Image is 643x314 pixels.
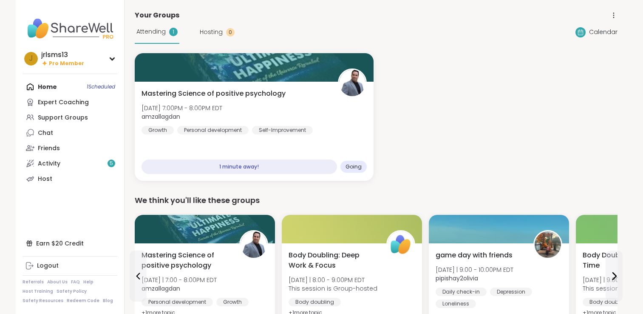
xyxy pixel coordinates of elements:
a: Chat [23,125,117,140]
div: Logout [37,262,59,270]
b: pipishay2olivia [436,274,478,283]
div: Body doubling [583,298,635,306]
div: Growth [142,126,174,134]
div: Personal development [177,126,249,134]
a: Safety Policy [57,288,87,294]
a: Blog [103,298,113,304]
img: amzallagdan [241,231,267,258]
div: Depression [490,288,532,296]
a: FAQ [71,279,80,285]
span: Body Doubling: Deep Work & Focus [289,250,377,271]
b: amzallagdan [142,112,180,121]
span: Calendar [589,28,618,37]
a: Referrals [23,279,44,285]
span: [DATE] | 7:00 - 8:00PM EDT [142,276,217,284]
img: ShareWell [388,231,414,258]
b: amzallagdan [142,284,180,293]
a: About Us [47,279,68,285]
a: Host Training [23,288,53,294]
a: Redeem Code [67,298,99,304]
a: Activity5 [23,156,117,171]
a: Friends [23,140,117,156]
span: Your Groups [135,10,179,20]
div: Expert Coaching [38,98,89,107]
div: Support Groups [38,114,88,122]
span: Mastering Science of positive psychology [142,250,230,271]
div: Friends [38,144,60,153]
div: Self-Improvement [252,126,313,134]
div: 0 [226,28,235,37]
div: Growth [216,298,249,306]
a: Help [83,279,93,285]
div: Daily check-in [436,288,487,296]
span: Hosting [200,28,223,37]
a: Support Groups [23,110,117,125]
div: 1 minute away! [142,160,337,174]
div: Earn $20 Credit [23,236,117,251]
div: 1 [169,28,178,36]
div: Loneliness [436,300,476,308]
div: Host [38,175,52,183]
a: Safety Resources [23,298,63,304]
img: pipishay2olivia [535,231,561,258]
div: jrlsms13 [41,50,84,60]
a: Logout [23,258,117,274]
span: Mastering Science of positive psychology [142,88,286,99]
span: [DATE] 7:00PM - 8:00PM EDT [142,104,222,112]
a: Host [23,171,117,186]
span: Going [346,163,362,170]
span: Attending [136,27,166,36]
span: j [29,53,33,64]
span: Pro Member [49,60,84,67]
span: [DATE] | 8:00 - 9:00PM EDT [289,276,377,284]
div: Body doubling [289,298,341,306]
div: Personal development [142,298,213,306]
img: ShareWell Nav Logo [23,14,117,43]
img: amzallagdan [339,70,365,96]
div: We think you'll like these groups [135,194,618,206]
span: [DATE] | 9:00 - 10:00PM EDT [436,265,513,274]
span: game day with friends [436,250,513,260]
div: Chat [38,129,53,137]
a: Expert Coaching [23,94,117,110]
div: Activity [38,160,60,168]
span: This session is Group-hosted [289,284,377,293]
span: 5 [110,160,113,167]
